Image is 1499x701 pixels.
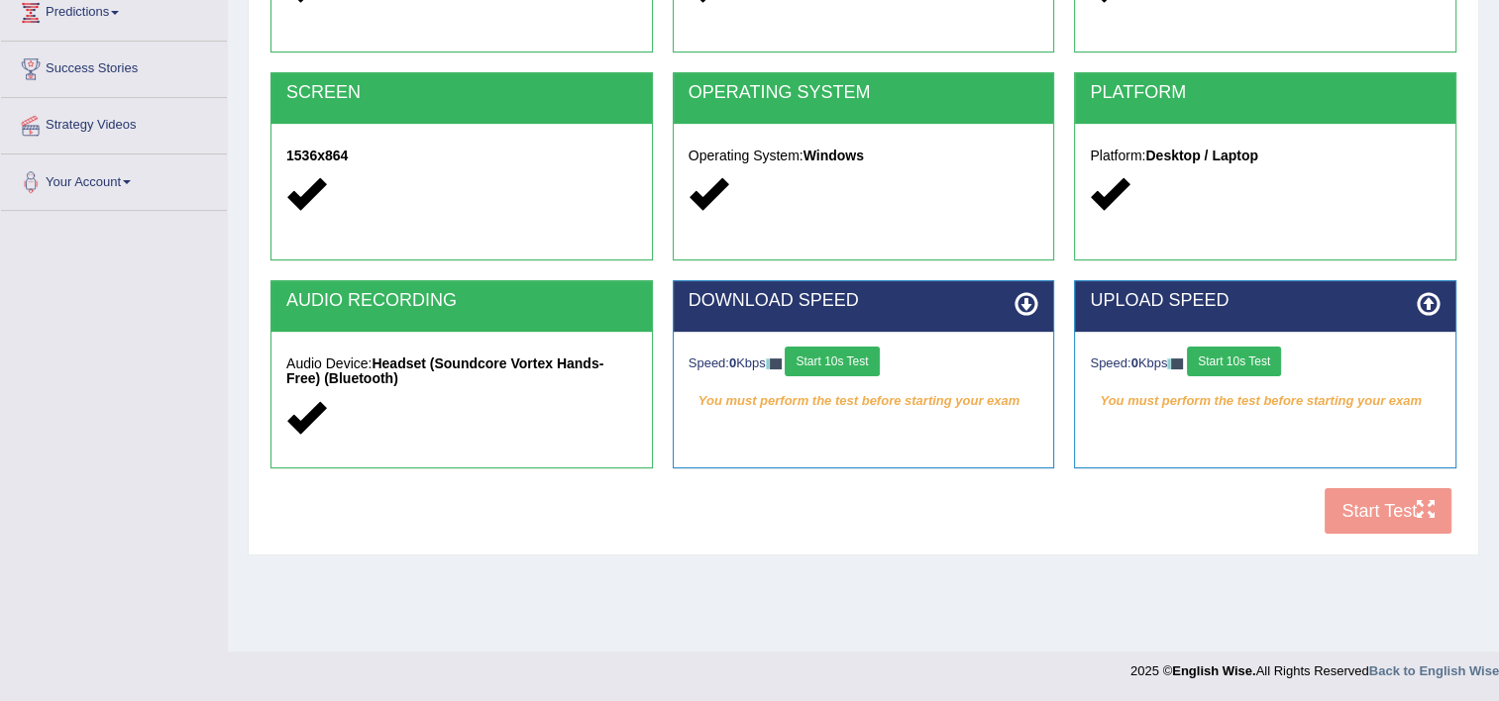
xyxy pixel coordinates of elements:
[689,386,1039,416] em: You must perform the test before starting your exam
[1090,83,1441,103] h2: PLATFORM
[1090,386,1441,416] em: You must perform the test before starting your exam
[1090,291,1441,311] h2: UPLOAD SPEED
[286,148,348,163] strong: 1536x864
[766,358,782,369] img: ajax-loader-fb-connection.gif
[1130,651,1499,680] div: 2025 © All Rights Reserved
[1,42,227,91] a: Success Stories
[1187,347,1281,376] button: Start 10s Test
[689,291,1039,311] h2: DOWNLOAD SPEED
[1,98,227,148] a: Strategy Videos
[1090,149,1441,163] h5: Platform:
[1,154,227,204] a: Your Account
[785,347,879,376] button: Start 10s Test
[1131,355,1138,370] strong: 0
[1172,663,1255,678] strong: English Wise.
[1167,358,1183,369] img: ajax-loader-fb-connection.gif
[286,291,637,311] h2: AUDIO RECORDING
[1369,663,1499,678] a: Back to English Wise
[689,83,1039,103] h2: OPERATING SYSTEM
[1145,148,1258,163] strong: Desktop / Laptop
[729,355,736,370] strong: 0
[689,149,1039,163] h5: Operating System:
[689,347,1039,381] div: Speed: Kbps
[803,148,864,163] strong: Windows
[286,83,637,103] h2: SCREEN
[286,355,603,386] strong: Headset (Soundcore Vortex Hands-Free) (Bluetooth)
[286,356,637,387] h5: Audio Device:
[1090,347,1441,381] div: Speed: Kbps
